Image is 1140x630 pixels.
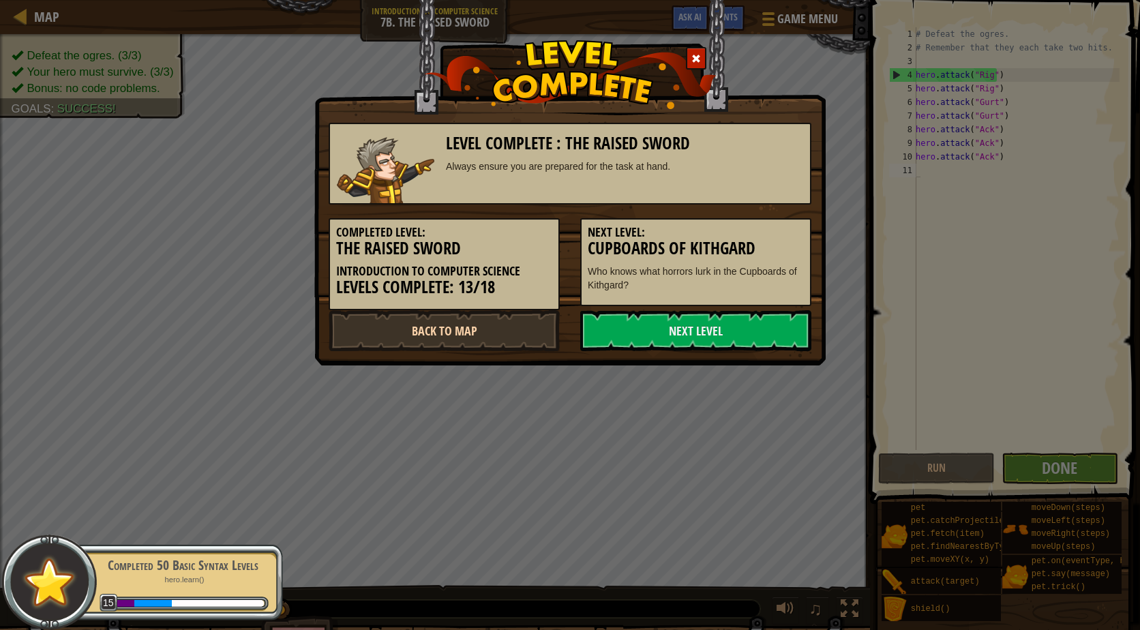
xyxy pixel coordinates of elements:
[588,265,804,292] p: Who knows what horrors lurk in the Cupboards of Kithgard?
[329,310,560,351] a: Back to Map
[446,160,804,173] div: Always ensure you are prepared for the task at hand.
[588,226,804,239] h5: Next Level:
[424,40,717,109] img: level_complete.png
[97,556,269,575] div: Completed 50 Basic Syntax Levels
[100,594,118,612] span: 15
[337,137,435,203] img: knight.png
[336,239,552,258] h3: The Raised Sword
[336,226,552,239] h5: Completed Level:
[336,278,552,297] h3: Levels Complete: 13/18
[336,265,552,278] h5: Introduction to Computer Science
[446,134,804,153] h3: Level Complete : The Raised Sword
[588,239,804,258] h3: Cupboards of Kithgard
[18,552,80,612] img: default.png
[580,310,811,351] a: Next Level
[97,575,269,585] p: hero.learn()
